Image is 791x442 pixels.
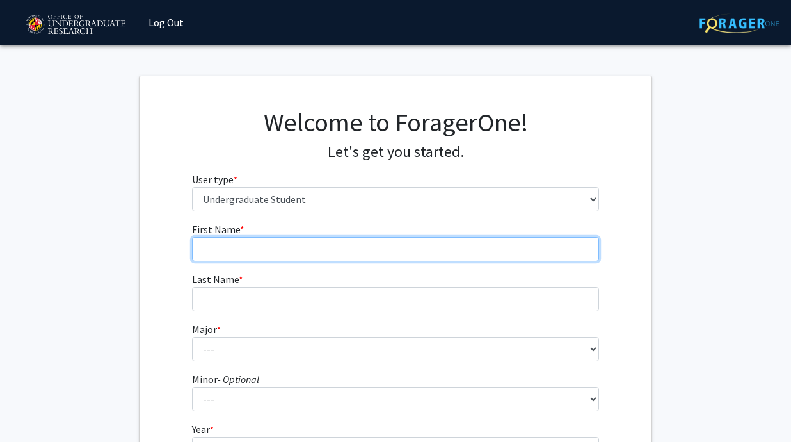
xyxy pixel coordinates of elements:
img: ForagerOne Logo [699,13,779,33]
label: Major [192,322,221,337]
label: User type [192,172,237,187]
img: University of Maryland Logo [21,9,129,41]
label: Year [192,422,214,437]
label: Minor [192,372,259,387]
span: Last Name [192,273,239,286]
iframe: Chat [10,384,54,432]
span: First Name [192,223,240,236]
h1: Welcome to ForagerOne! [192,107,600,138]
h4: Let's get you started. [192,143,600,161]
i: - Optional [218,373,259,386]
